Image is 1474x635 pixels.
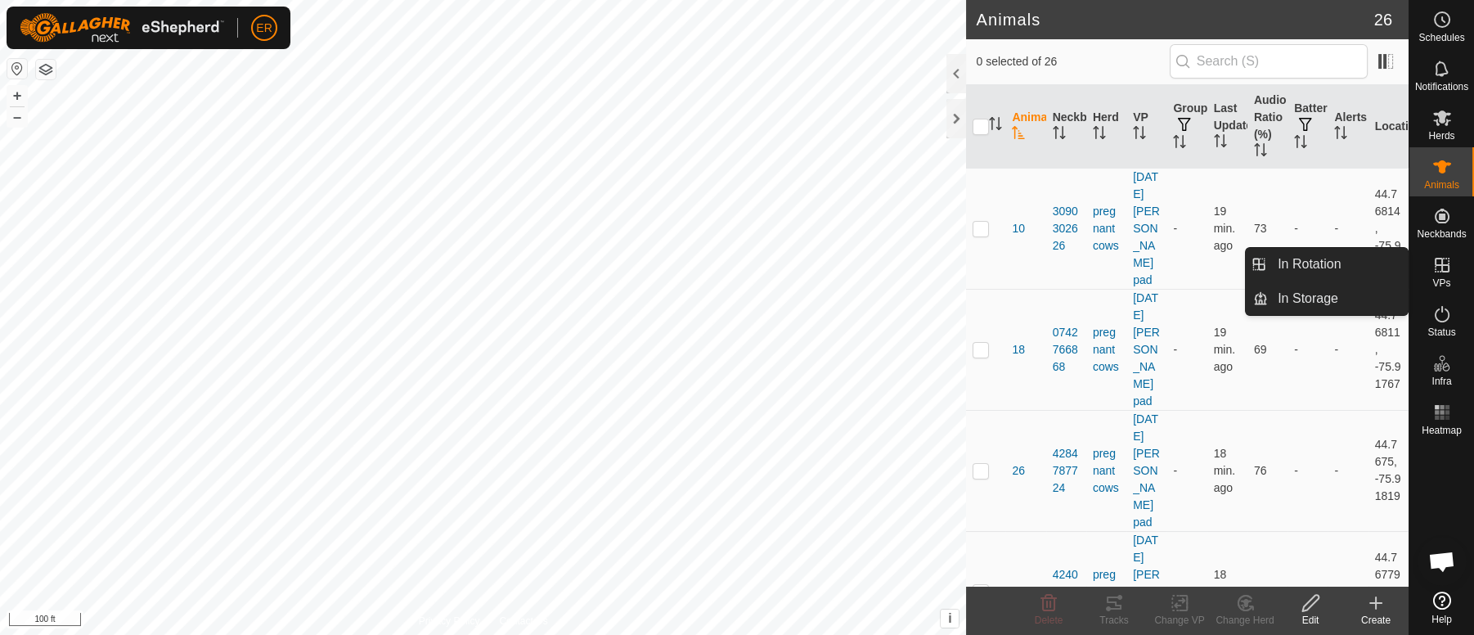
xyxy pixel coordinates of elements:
[1086,85,1126,169] th: Herd
[1422,426,1462,435] span: Heatmap
[1431,615,1452,624] span: Help
[1254,464,1267,477] span: 76
[1328,410,1368,531] td: -
[1012,220,1025,237] span: 10
[1133,170,1160,286] a: [DATE] [PERSON_NAME] pad
[1005,85,1045,169] th: Animal
[1212,613,1278,628] div: Change Herd
[7,59,27,79] button: Reset Map
[20,13,224,43] img: Gallagher Logo
[1254,146,1267,159] p-sorticon: Activate to sort
[1166,289,1207,410] td: -
[1214,568,1235,615] span: Aug 29, 2025, 7:20 AM
[948,611,951,625] span: i
[1214,205,1235,252] span: Aug 29, 2025, 7:20 AM
[1207,85,1247,169] th: Last Updated
[1268,248,1408,281] a: In Rotation
[1166,168,1207,289] td: -
[1368,85,1409,169] th: Location
[1093,566,1120,618] div: pregnant cows
[1081,613,1147,628] div: Tracks
[1268,282,1408,315] a: In Storage
[1368,410,1409,531] td: 44.7675, -75.91819
[1053,324,1080,376] div: 0742766868
[256,20,272,37] span: ER
[1133,291,1160,408] a: [DATE] [PERSON_NAME] pad
[7,107,27,127] button: –
[1214,137,1227,150] p-sorticon: Activate to sort
[1053,566,1080,618] div: 4240204370
[1415,82,1468,92] span: Notifications
[1288,85,1328,169] th: Battery
[1424,180,1459,190] span: Animals
[989,119,1002,133] p-sorticon: Activate to sort
[1288,410,1328,531] td: -
[941,610,959,628] button: i
[1278,613,1343,628] div: Edit
[1431,376,1451,386] span: Infra
[1093,324,1120,376] div: pregnant cows
[419,614,480,628] a: Privacy Policy
[1166,410,1207,531] td: -
[1428,131,1454,141] span: Herds
[1368,289,1409,410] td: 44.76811, -75.91767
[1093,128,1106,142] p-sorticon: Activate to sort
[976,53,1169,70] span: 0 selected of 26
[1046,85,1086,169] th: Neckband
[1254,343,1267,356] span: 69
[1053,203,1080,254] div: 3090302626
[1374,7,1392,32] span: 26
[1133,412,1160,529] a: [DATE] [PERSON_NAME] pad
[1133,128,1146,142] p-sorticon: Activate to sort
[499,614,547,628] a: Contact Us
[1012,341,1025,358] span: 18
[1417,229,1466,239] span: Neckbands
[1288,168,1328,289] td: -
[36,60,56,79] button: Map Layers
[1246,248,1408,281] li: In Rotation
[1126,85,1166,169] th: VP
[1053,128,1066,142] p-sorticon: Activate to sort
[1343,613,1409,628] div: Create
[1334,128,1347,142] p-sorticon: Activate to sort
[1012,583,1025,601] span: 33
[1328,168,1368,289] td: -
[1035,615,1063,626] span: Delete
[1147,613,1212,628] div: Change VP
[1368,168,1409,289] td: 44.76814, -75.91762
[1246,282,1408,315] li: In Storage
[1288,289,1328,410] td: -
[1278,289,1338,308] span: In Storage
[1418,33,1464,43] span: Schedules
[1427,327,1455,337] span: Status
[7,86,27,106] button: +
[1170,44,1368,79] input: Search (S)
[1432,278,1450,288] span: VPs
[1409,585,1474,631] a: Help
[1093,203,1120,254] div: pregnant cows
[1012,128,1025,142] p-sorticon: Activate to sort
[1214,447,1235,494] span: Aug 29, 2025, 7:20 AM
[1328,85,1368,169] th: Alerts
[1166,85,1207,169] th: Groups
[1173,137,1186,151] p-sorticon: Activate to sort
[1247,85,1288,169] th: Audio Ratio (%)
[1254,222,1267,235] span: 73
[1294,137,1307,151] p-sorticon: Activate to sort
[1053,445,1080,497] div: 4284787724
[1214,326,1235,373] span: Aug 29, 2025, 7:20 AM
[1093,445,1120,497] div: pregnant cows
[1278,254,1341,274] span: In Rotation
[976,10,1373,29] h2: Animals
[1418,537,1467,586] a: Open chat
[1328,289,1368,410] td: -
[1012,462,1025,480] span: 26
[1254,585,1267,598] span: 67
